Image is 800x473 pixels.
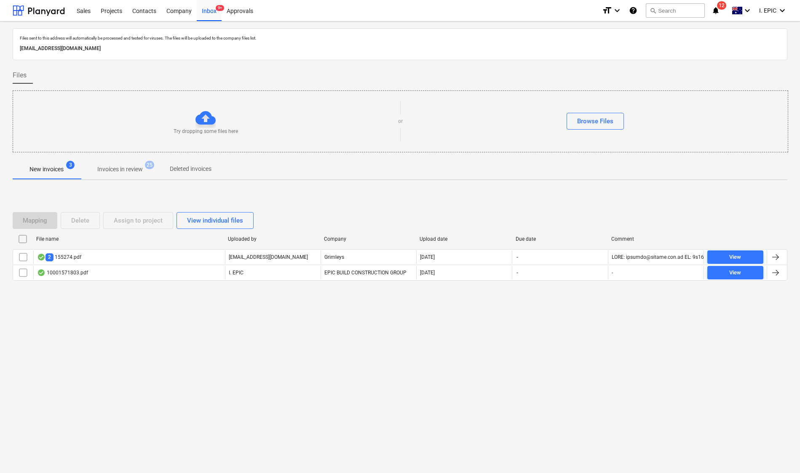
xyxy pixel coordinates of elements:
[177,212,254,229] button: View individual files
[37,254,45,260] div: OCR finished
[567,113,624,130] button: Browse Files
[758,433,800,473] iframe: Chat Widget
[37,269,88,276] div: 10001571803.pdf
[229,254,308,261] p: [EMAIL_ADDRESS][DOMAIN_NAME]
[324,236,413,242] div: Company
[629,5,637,16] i: Knowledge base
[36,236,221,242] div: File name
[321,266,416,279] div: EPIC BUILD CONSTRUCTION GROUP
[612,270,613,276] div: -
[777,5,787,16] i: keyboard_arrow_down
[729,252,741,262] div: View
[97,165,143,174] p: Invoices in review
[707,250,763,264] button: View
[646,3,705,18] button: Search
[398,118,403,125] p: or
[717,1,726,10] span: 12
[742,5,752,16] i: keyboard_arrow_down
[516,254,519,261] span: -
[37,269,45,276] div: OCR finished
[612,5,622,16] i: keyboard_arrow_down
[611,236,701,242] div: Comment
[729,268,741,278] div: View
[174,128,238,135] p: Try dropping some files here
[229,269,243,276] p: I. EPIC
[602,5,612,16] i: format_size
[20,35,780,41] p: Files sent to this address will automatically be processed and tested for viruses. The files will...
[420,236,509,242] div: Upload date
[216,5,224,11] span: 9+
[712,5,720,16] i: notifications
[13,70,27,80] span: Files
[321,250,416,264] div: Grimleys
[13,90,788,152] div: Try dropping some files hereorBrowse Files
[20,44,780,53] p: [EMAIL_ADDRESS][DOMAIN_NAME]
[759,7,776,14] span: I. EPIC
[516,269,519,276] span: -
[187,215,243,226] div: View individual files
[228,236,317,242] div: Uploaded by
[420,270,435,276] div: [DATE]
[707,266,763,279] button: View
[420,254,435,260] div: [DATE]
[29,165,64,174] p: New invoices
[650,7,656,14] span: search
[577,116,613,127] div: Browse Files
[37,253,81,261] div: 155274.pdf
[45,253,54,261] span: 2
[145,161,154,169] span: 25
[170,165,211,173] p: Deleted invoices
[516,236,605,242] div: Due date
[66,161,75,169] span: 3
